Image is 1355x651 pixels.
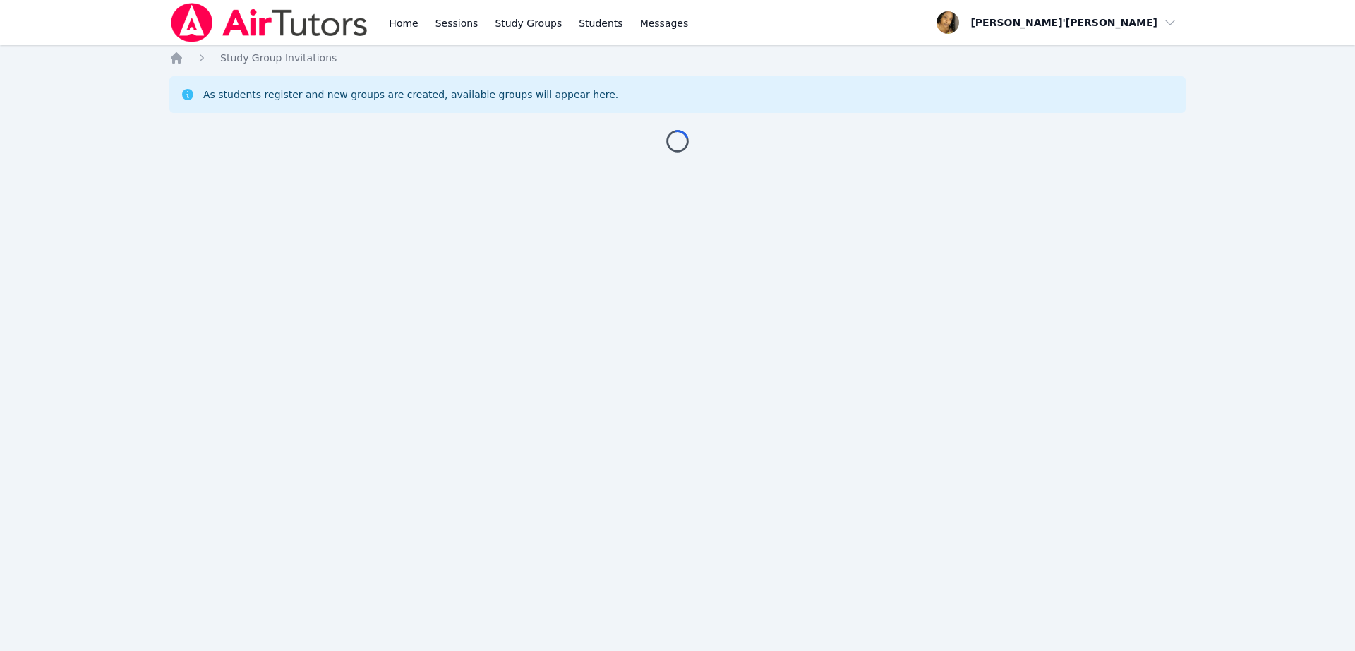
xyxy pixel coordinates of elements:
span: Study Group Invitations [220,52,337,64]
img: Air Tutors [169,3,369,42]
div: As students register and new groups are created, available groups will appear here. [203,88,618,102]
a: Study Group Invitations [220,51,337,65]
span: Messages [640,16,689,30]
nav: Breadcrumb [169,51,1186,65]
